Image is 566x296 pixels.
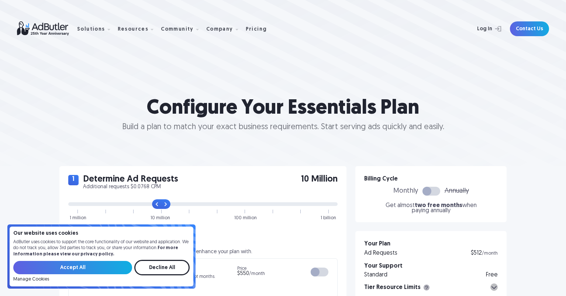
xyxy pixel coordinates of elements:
div: Solutions [77,17,116,41]
h3: Your Support [364,262,498,270]
h3: Billing Cycle [364,175,498,183]
span: Annually [445,189,469,194]
h2: Determine Ad Requests [83,175,178,184]
div: Community [161,17,205,41]
h3: Tier Resource Limits [364,283,429,292]
div: Pricing [246,27,267,32]
div: Standard [364,272,387,278]
div: Solutions [77,27,105,32]
a: Log In [458,21,505,36]
div: Company [206,27,233,32]
h4: Our website uses cookies [13,231,190,236]
div: Ad Requests [364,251,397,256]
p: Additional requests $0.0768 CPM [83,185,178,190]
a: Manage Cookies [13,277,49,282]
input: Accept All [13,261,132,274]
span: two free months [415,203,462,209]
div: 1 million [70,216,86,221]
div: Resources [118,17,160,41]
h3: Your Plan [364,240,498,248]
div: Company [206,17,244,41]
div: Free [486,272,498,278]
span: $550 [237,271,249,276]
p: AdButler uses cookies to support the core functionality of our website and application. We do not... [13,239,190,258]
span: /month [482,251,498,256]
p: Get almost when paying annually [385,203,477,213]
div: Resources [118,27,149,32]
span: Price [237,266,309,271]
a: Pricing [246,25,273,32]
div: Community [161,27,194,32]
span: 10 Million [301,175,338,184]
a: Contact Us [510,21,549,36]
span: Monthly [393,189,418,194]
div: 10 million [151,216,170,221]
span: 1 [68,175,79,185]
div: 1 billion [321,216,336,221]
input: Decline All [134,260,190,275]
span: /month [237,271,266,276]
div: $512 [471,251,498,256]
form: Email Form [13,260,190,282]
div: 100 million [234,216,257,221]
